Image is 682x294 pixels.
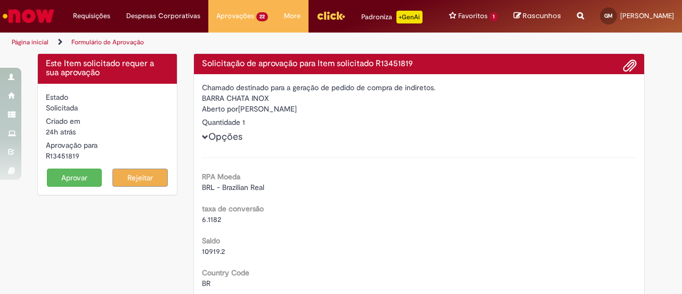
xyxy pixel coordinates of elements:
[73,11,110,21] span: Requisições
[396,11,423,23] p: +GenAi
[458,11,488,21] span: Favoritos
[620,11,674,20] span: [PERSON_NAME]
[46,116,80,126] label: Criado em
[202,182,264,192] span: BRL - Brazilian Real
[12,38,48,46] a: Página inicial
[47,169,102,187] button: Aprovar
[604,12,613,19] span: GM
[202,59,637,69] h4: Solicitação de aprovação para Item solicitado R13451819
[216,11,254,21] span: Aprovações
[46,92,68,102] label: Estado
[1,5,56,27] img: ServiceNow
[71,38,144,46] a: Formulário de Aprovação
[361,11,423,23] div: Padroniza
[256,12,268,21] span: 22
[46,140,98,150] label: Aprovação para
[46,102,169,113] div: Solicitada
[8,33,446,52] ul: Trilhas de página
[202,117,637,128] div: Quantidade 1
[112,169,168,187] button: Rejeitar
[284,11,301,21] span: More
[202,236,220,245] b: Saldo
[514,11,561,21] a: Rascunhos
[202,279,210,288] span: BR
[202,204,264,213] b: taxa de conversão
[202,82,637,93] div: Chamado destinado para a geração de pedido de compra de indiretos.
[202,247,225,256] span: 10919.2
[46,59,169,78] h4: Este Item solicitado requer a sua aprovação
[46,150,169,161] div: R13451819
[202,214,221,224] span: 6.1182
[46,127,76,137] time: 27/08/2025 11:17:49
[202,268,249,277] b: Country Code
[46,127,76,137] span: 24h atrás
[126,11,200,21] span: Despesas Corporativas
[202,93,637,104] div: BARRA CHATA INOX
[46,126,169,137] div: 27/08/2025 11:17:49
[523,11,561,21] span: Rascunhos
[490,12,498,21] span: 1
[316,7,345,23] img: click_logo_yellow_360x200.png
[202,104,238,114] label: Aberto por
[202,104,637,117] div: [PERSON_NAME]
[202,172,240,181] b: RPA Moeda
